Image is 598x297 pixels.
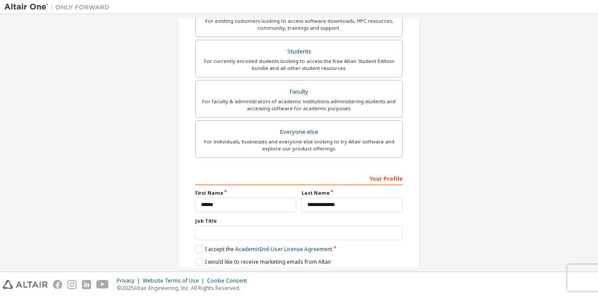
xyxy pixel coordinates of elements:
[235,245,332,253] a: Academic End-User License Agreement
[195,171,403,185] div: Your Profile
[195,258,331,266] label: I would like to receive marketing emails from Altair
[117,277,143,284] div: Privacy
[143,277,207,284] div: Website Terms of Use
[201,138,397,152] div: For individuals, businesses and everyone else looking to try Altair software and explore our prod...
[4,3,114,11] img: Altair One
[117,284,252,292] p: © 2025 Altair Engineering, Inc. All Rights Reserved.
[201,86,397,98] div: Faculty
[201,98,397,112] div: For faculty & administrators of academic institutions administering students and accessing softwa...
[195,217,403,224] label: Job Title
[82,280,91,289] img: linkedin.svg
[53,280,62,289] img: facebook.svg
[195,189,296,196] label: First Name
[67,280,77,289] img: instagram.svg
[3,280,48,289] img: altair_logo.svg
[201,126,397,138] div: Everyone else
[201,58,397,72] div: For currently enrolled students looking to access the free Altair Student Edition bundle and all ...
[195,245,332,253] label: I accept the
[96,280,109,289] img: youtube.svg
[302,189,403,196] label: Last Name
[201,45,397,58] div: Students
[201,17,397,31] div: For existing customers looking to access software downloads, HPC resources, community, trainings ...
[207,277,252,284] div: Cookie Consent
